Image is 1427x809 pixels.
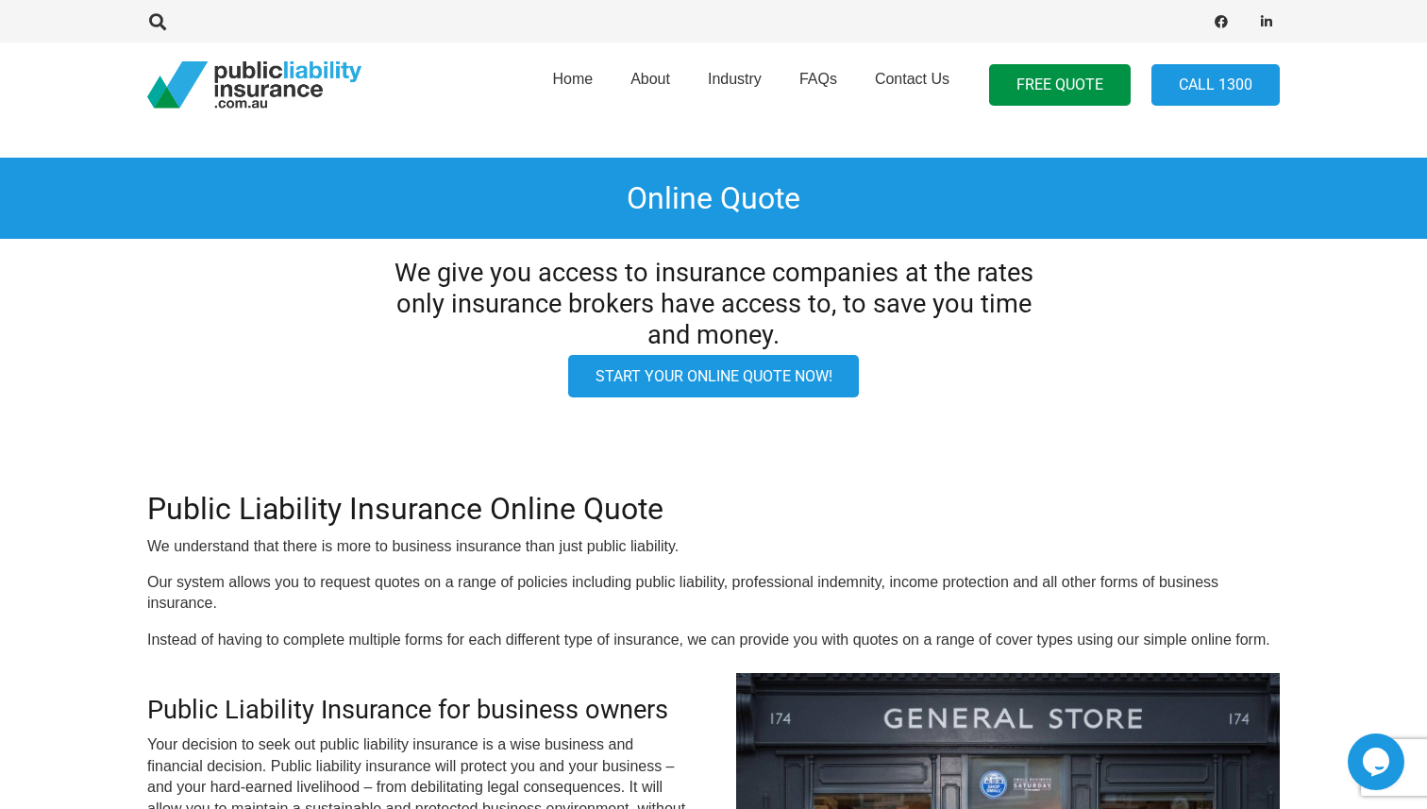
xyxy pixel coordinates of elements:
[378,258,1049,350] h3: We give you access to insurance companies at the rates only insurance brokers have access to, to ...
[568,355,860,397] a: Start your online quote now!
[630,71,670,87] span: About
[139,13,176,30] a: Search
[147,536,1280,557] p: We understand that there is more to business insurance than just public liability.
[856,37,968,133] a: Contact Us
[708,71,762,87] span: Industry
[552,71,593,87] span: Home
[1348,733,1408,790] iframe: chat widget
[689,37,781,133] a: Industry
[799,71,837,87] span: FAQs
[147,572,1280,615] p: Our system allows you to request quotes on a range of policies including public liability, profes...
[781,37,856,133] a: FAQs
[147,61,361,109] a: pli_logotransparent
[1253,8,1280,35] a: LinkedIn
[612,37,689,133] a: About
[989,64,1131,107] a: FREE QUOTE
[875,71,949,87] span: Contact Us
[147,695,691,726] h3: Public Liability Insurance for business owners
[1151,64,1280,107] a: Call 1300
[1208,8,1234,35] a: Facebook
[533,37,612,133] a: Home
[147,630,1280,650] p: Instead of having to complete multiple forms for each different type of insurance, we can provide...
[147,491,1280,527] h2: Public Liability Insurance Online Quote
